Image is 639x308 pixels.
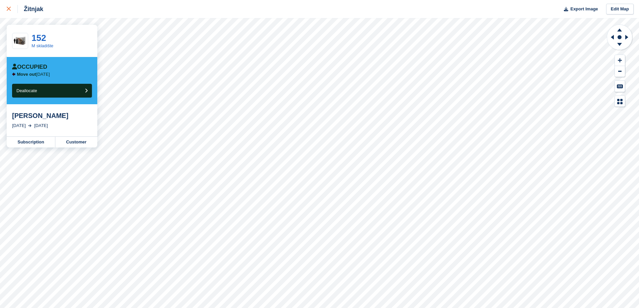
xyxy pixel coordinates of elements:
[12,112,92,120] div: [PERSON_NAME]
[32,33,46,43] a: 152
[570,6,598,12] span: Export Image
[12,84,92,98] button: Deallocate
[12,35,28,47] img: 60-sqft-unit.jpg
[615,81,625,92] button: Keyboard Shortcuts
[28,124,32,127] img: arrow-right-light-icn-cde0832a797a2874e46488d9cf13f60e5c3a73dbe684e267c42b8395dfbc2abf.svg
[606,4,634,15] a: Edit Map
[17,72,50,77] p: [DATE]
[560,4,598,15] button: Export Image
[615,66,625,77] button: Zoom Out
[7,137,55,147] a: Subscription
[615,55,625,66] button: Zoom In
[18,5,43,13] div: Žitnjak
[17,72,36,77] span: Move out
[32,43,53,48] a: M skladište
[55,137,97,147] a: Customer
[12,64,47,70] div: Occupied
[12,72,15,76] img: arrow-left-icn-90495f2de72eb5bd0bd1c3c35deca35cc13f817d75bef06ecd7c0b315636ce7e.svg
[16,88,37,93] span: Deallocate
[615,96,625,107] button: Map Legend
[12,122,26,129] div: [DATE]
[34,122,48,129] div: [DATE]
